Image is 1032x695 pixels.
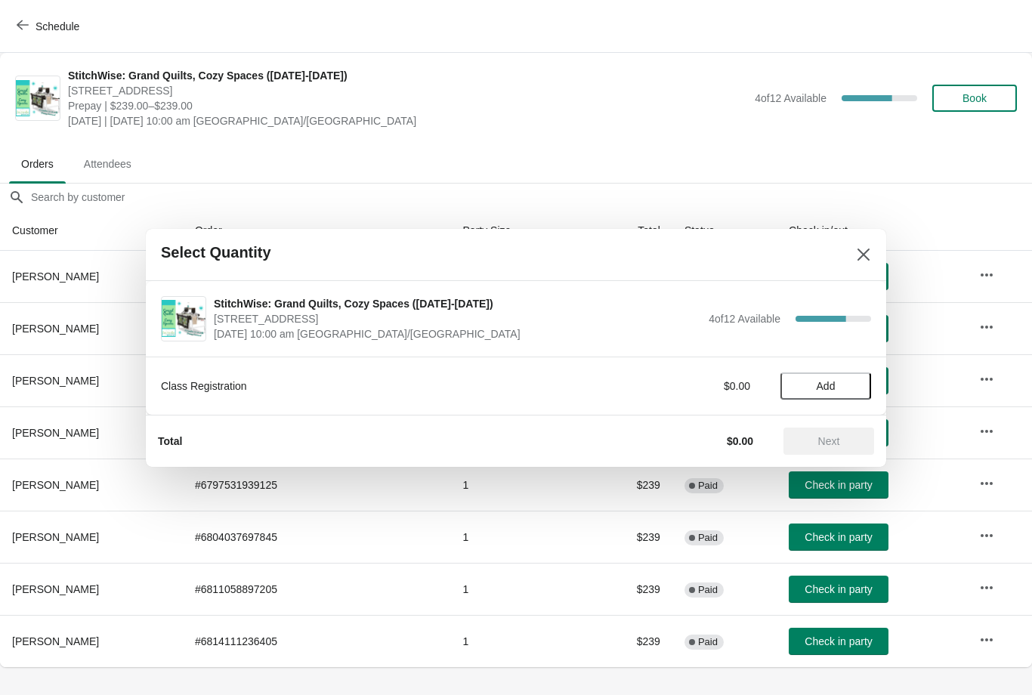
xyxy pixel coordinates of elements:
div: Class Registration [161,378,580,394]
button: Add [780,372,871,400]
h2: Select Quantity [161,244,271,261]
span: [DATE] 10:00 am [GEOGRAPHIC_DATA]/[GEOGRAPHIC_DATA] [214,326,701,341]
button: Close [850,241,877,268]
strong: Total [158,435,182,447]
div: $0.00 [610,378,750,394]
span: [STREET_ADDRESS] [214,311,701,326]
span: StitchWise: Grand Quilts, Cozy Spaces ([DATE]-[DATE]) [214,296,701,311]
span: Add [817,380,836,392]
span: 4 of 12 Available [709,313,780,325]
img: StitchWise: Grand Quilts, Cozy Spaces (November 17-18, 2025) | 1300 Salem Rd SW, Suite 350, Roche... [162,300,205,337]
strong: $0.00 [727,435,753,447]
